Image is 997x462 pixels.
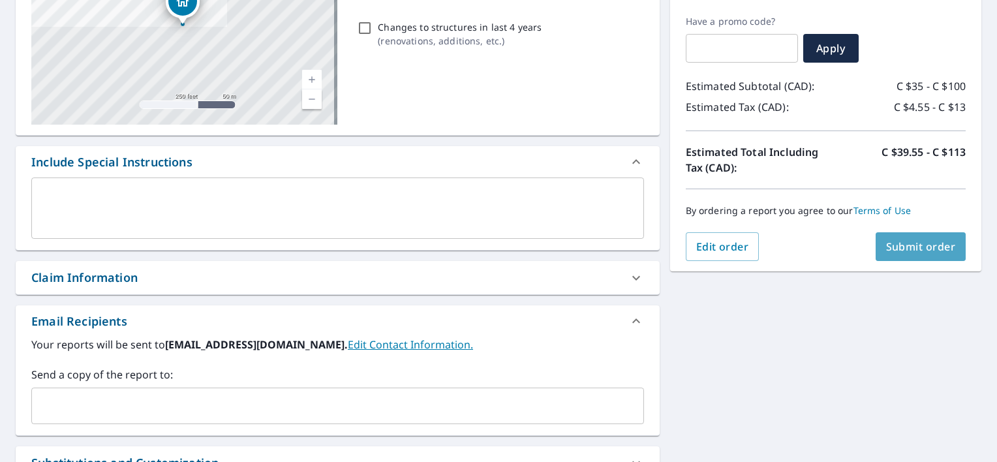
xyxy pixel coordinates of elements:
[894,99,966,115] p: C $4.55 - C $13
[686,16,798,27] label: Have a promo code?
[31,313,127,330] div: Email Recipients
[686,144,826,176] p: Estimated Total Including Tax (CAD):
[686,99,826,115] p: Estimated Tax (CAD):
[876,232,966,261] button: Submit order
[16,261,660,294] div: Claim Information
[686,232,759,261] button: Edit order
[378,20,542,34] p: Changes to structures in last 4 years
[165,337,348,352] b: [EMAIL_ADDRESS][DOMAIN_NAME].
[886,239,956,254] span: Submit order
[686,205,966,217] p: By ordering a report you agree to our
[31,337,644,352] label: Your reports will be sent to
[853,204,912,217] a: Terms of Use
[31,367,644,382] label: Send a copy of the report to:
[882,144,966,176] p: C $39.55 - C $113
[348,337,473,352] a: EditContactInfo
[302,89,322,109] a: Current Level 17, Zoom Out
[696,239,749,254] span: Edit order
[16,305,660,337] div: Email Recipients
[814,41,848,55] span: Apply
[16,146,660,177] div: Include Special Instructions
[803,34,859,63] button: Apply
[31,153,192,171] div: Include Special Instructions
[686,78,826,94] p: Estimated Subtotal (CAD):
[31,269,138,286] div: Claim Information
[378,34,542,48] p: ( renovations, additions, etc. )
[897,78,966,94] p: C $35 - C $100
[302,70,322,89] a: Current Level 17, Zoom In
